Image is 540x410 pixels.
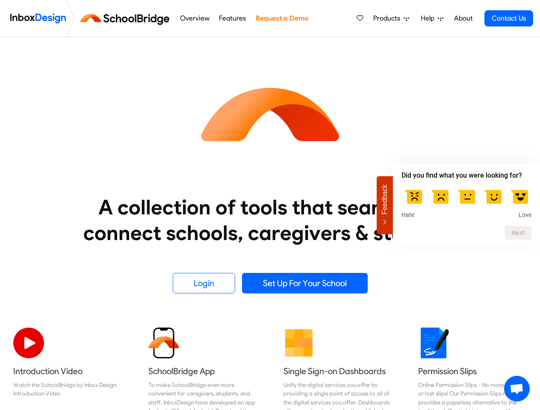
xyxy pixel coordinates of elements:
[13,381,122,398] div: Watch the SchoolBridge by Inbox Design Introduction Video
[504,376,530,401] div: Open chat
[417,10,447,27] a: Help
[193,37,347,191] img: icon_schoolbridge.svg
[242,273,368,293] a: Set Up For Your School
[79,8,175,29] img: schoolbridge logo
[484,10,533,26] a: Contact Us
[377,176,393,234] button: Feedback - Hide survey
[370,10,413,27] a: Products
[13,365,122,377] h5: Introduction Video
[253,10,310,27] a: Request a Demo
[519,211,531,219] span: Love
[283,328,314,358] img: 2022_01_13_icon_grid.svg
[173,273,235,293] a: Login
[418,365,527,377] h5: Permission Slips
[283,365,392,377] h5: Single Sign-on Dashboards
[148,328,179,358] img: 2022_01_13_icon_sb_app.svg
[67,194,473,246] heading: A collection of tools that seamlessly connect schools, caregivers & students
[451,10,475,27] a: About
[373,13,404,23] span: Products
[401,184,531,219] div: Did you find what you were looking for? Select an option from 1 to 5, with 1 being Hate and 5 bei...
[418,328,449,358] img: 2022_01_18_icon_signature.svg
[381,184,389,214] span: Feedback
[217,10,248,27] a: Features
[505,226,531,240] button: Next question
[401,211,414,219] span: Hate
[421,13,438,23] span: Help
[393,164,540,246] div: Did you find what you were looking for? Select an option from 1 to 5, with 1 being Hate and 5 bei...
[148,365,257,377] h5: SchoolBridge App
[401,170,531,181] h2: Did you find what you were looking for? Select an option from 1 to 5, with 1 being Hate and 5 bei...
[177,10,212,27] a: Overview
[13,328,44,358] img: 2022_07_11_icon_video_playback.svg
